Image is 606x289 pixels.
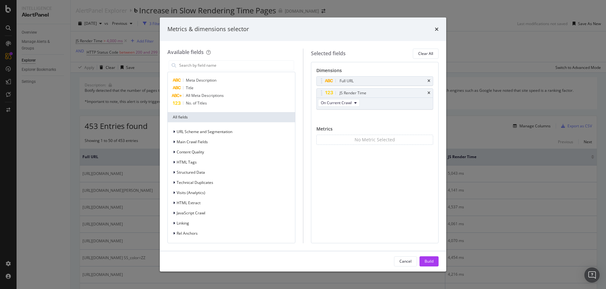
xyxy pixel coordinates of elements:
span: Visits (Analytics) [177,190,205,195]
div: times [435,25,439,33]
div: Dimensions [316,67,433,76]
div: modal [160,17,446,272]
span: JavaScript Crawl [177,210,205,216]
span: Rel Anchors [177,231,198,236]
button: Build [419,256,439,266]
span: Technical Duplicates [177,180,213,185]
div: All fields [168,112,295,122]
button: Cancel [394,256,417,266]
button: On Current Crawl [318,99,360,107]
span: Content Quality [177,149,204,155]
div: Metrics [316,126,433,135]
span: HTML Tags [177,159,197,165]
div: times [427,79,430,83]
span: Meta Description [186,77,216,83]
div: Full URLtimes [316,76,433,86]
span: All Meta Descriptions [186,93,224,98]
div: Full URL [340,78,354,84]
span: On Current Crawl [321,100,352,105]
div: No Metric Selected [355,137,395,143]
span: Title [186,85,194,91]
div: Open Intercom Messenger [584,267,600,283]
button: Clear All [413,49,439,59]
span: HTML Extract [177,200,201,205]
span: URL Scheme and Segmentation [177,129,232,134]
div: Build [425,259,433,264]
div: Metrics & dimensions selector [167,25,249,33]
span: Linking [177,220,189,226]
div: Selected fields [311,50,346,57]
input: Search by field name [179,61,294,70]
div: Available fields [167,49,204,56]
div: JS Render Time [340,90,366,96]
span: Main Crawl Fields [177,139,208,144]
span: Structured Data [177,170,205,175]
span: No. of Titles [186,100,207,106]
div: Clear All [418,51,433,56]
div: times [427,91,430,95]
div: Cancel [399,259,412,264]
div: JS Render TimetimesOn Current Crawl [316,88,433,110]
